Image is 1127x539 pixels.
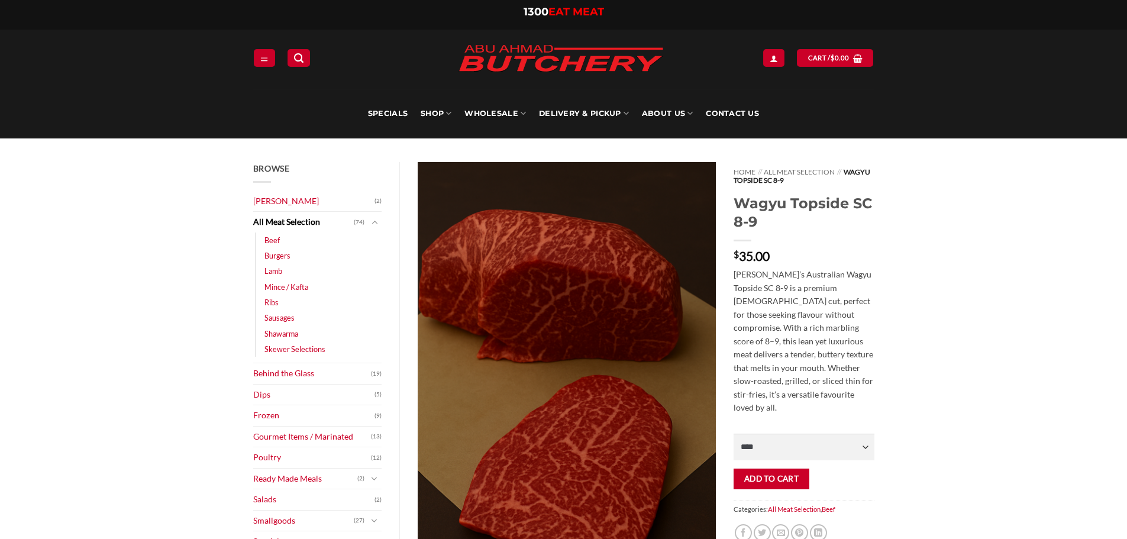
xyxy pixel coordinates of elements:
a: Gourmet Items / Marinated [253,427,372,447]
button: Toggle [367,472,382,485]
a: [PERSON_NAME] [253,191,375,212]
span: Cart / [808,53,850,63]
bdi: 35.00 [734,248,770,263]
a: Dips [253,385,375,405]
span: (19) [371,365,382,383]
button: Add to cart [734,469,809,489]
p: [PERSON_NAME]’s Australian Wagyu Topside SC 8-9 is a premium [DEMOGRAPHIC_DATA] cut, perfect for ... [734,268,874,415]
a: Skewer Selections [264,341,325,357]
bdi: 0.00 [831,54,850,62]
span: (12) [371,449,382,467]
a: About Us [642,89,693,138]
span: 1300 [524,5,548,18]
a: All Meat Selection [768,505,821,513]
img: Abu Ahmad Butchery [448,37,673,82]
a: View cart [797,49,873,66]
a: Wholesale [464,89,526,138]
a: Contact Us [706,89,759,138]
a: Beef [264,233,280,248]
a: Mince / Kafta [264,279,308,295]
span: (74) [354,214,364,231]
span: (9) [374,407,382,425]
span: (5) [374,386,382,404]
span: $ [831,53,835,63]
span: (2) [374,491,382,509]
span: // [758,167,762,176]
span: (27) [354,512,364,530]
button: Toggle [367,216,382,229]
a: 1300EAT MEAT [524,5,604,18]
a: Burgers [264,248,290,263]
a: Delivery & Pickup [539,89,629,138]
a: Smallgoods [253,511,354,531]
a: Beef [822,505,835,513]
a: SHOP [421,89,451,138]
a: Lamb [264,263,282,279]
h1: Wagyu Topside SC 8-9 [734,194,874,231]
span: // [837,167,841,176]
span: (2) [374,192,382,210]
a: Behind the Glass [253,363,372,384]
span: Browse [253,163,290,173]
a: Menu [254,49,275,66]
a: Shawarma [264,326,298,341]
span: Categories: , [734,501,874,518]
span: (13) [371,428,382,446]
button: Toggle [367,514,382,527]
a: Sausages [264,310,295,325]
a: Salads [253,489,375,510]
span: $ [734,250,739,259]
span: (2) [357,470,364,488]
span: EAT MEAT [548,5,604,18]
span: Wagyu Topside SC 8-9 [734,167,870,185]
a: Search [288,49,310,66]
a: All Meat Selection [764,167,835,176]
a: Login [763,49,784,66]
a: All Meat Selection [253,212,354,233]
a: Specials [368,89,408,138]
a: Poultry [253,447,372,468]
a: Home [734,167,755,176]
a: Frozen [253,405,375,426]
a: Ready Made Meals [253,469,358,489]
a: Ribs [264,295,279,310]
